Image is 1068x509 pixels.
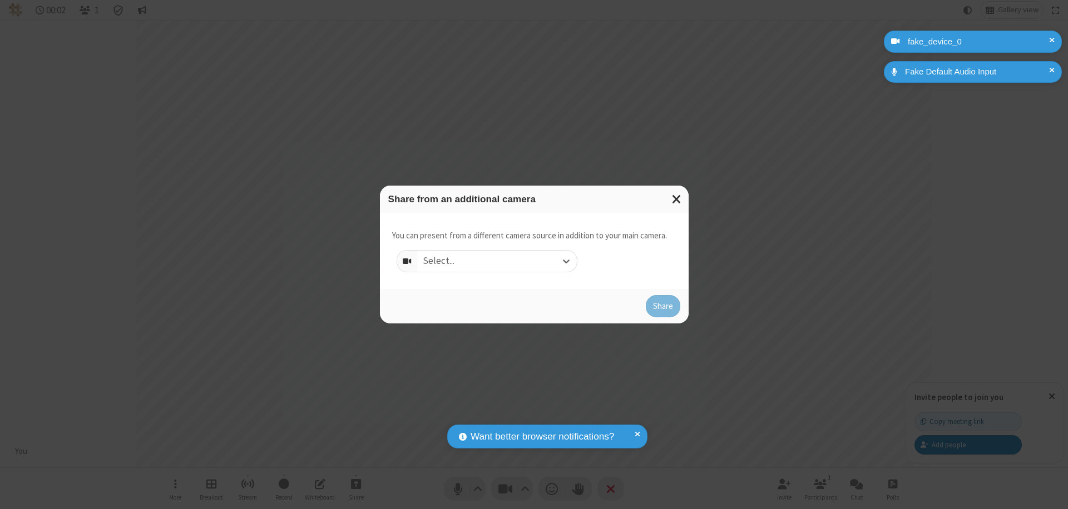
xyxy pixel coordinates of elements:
[388,194,680,204] h3: Share from an additional camera
[392,229,667,242] p: You can present from a different camera source in addition to your main camera.
[901,66,1054,78] div: Fake Default Audio Input
[471,430,614,444] span: Want better browser notifications?
[646,295,680,317] button: Share
[665,186,689,213] button: Close modal
[904,36,1054,48] div: fake_device_0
